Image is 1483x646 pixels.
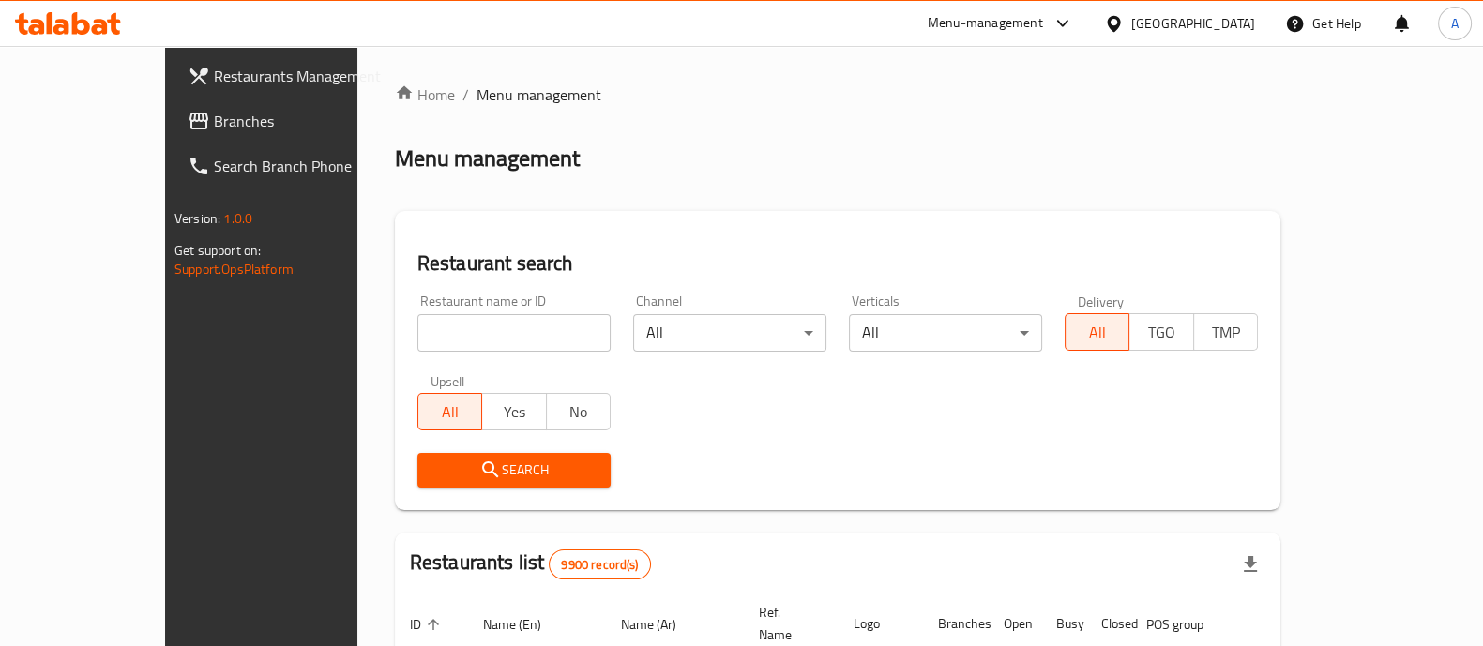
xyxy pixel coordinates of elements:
h2: Menu management [395,143,580,173]
span: Search Branch Phone [214,155,398,177]
a: Search Branch Phone [173,143,413,188]
input: Search for restaurant name or ID.. [417,314,611,352]
span: TGO [1137,319,1186,346]
span: A [1451,13,1459,34]
span: Yes [490,398,538,426]
a: Support.OpsPlatform [174,257,294,281]
span: Restaurants Management [214,65,398,87]
button: No [546,393,611,430]
h2: Restaurant search [417,249,1258,278]
button: TMP [1193,313,1258,351]
span: All [426,398,475,426]
span: 9900 record(s) [550,556,649,574]
a: Branches [173,98,413,143]
span: Get support on: [174,238,261,263]
h2: Restaurants list [410,548,651,579]
div: Export file [1228,542,1273,587]
span: POS group [1146,613,1228,636]
span: Branches [214,110,398,132]
div: All [633,314,826,352]
a: Home [395,83,455,106]
button: Search [417,453,611,488]
span: 1.0.0 [223,206,252,231]
span: Menu management [477,83,601,106]
button: All [417,393,482,430]
span: Name (En) [483,613,566,636]
span: Ref. Name [759,601,816,646]
div: All [849,314,1042,352]
a: Restaurants Management [173,53,413,98]
label: Delivery [1078,294,1125,308]
nav: breadcrumb [395,83,1280,106]
button: All [1065,313,1129,351]
span: No [554,398,603,426]
span: All [1073,319,1122,346]
div: [GEOGRAPHIC_DATA] [1131,13,1255,34]
button: Yes [481,393,546,430]
li: / [462,83,469,106]
span: Search [432,458,596,482]
div: Menu-management [928,12,1043,35]
span: ID [410,613,446,636]
span: Name (Ar) [621,613,701,636]
span: Version: [174,206,220,231]
span: TMP [1202,319,1250,346]
label: Upsell [431,374,465,387]
div: Total records count [549,549,650,579]
button: TGO [1128,313,1193,351]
